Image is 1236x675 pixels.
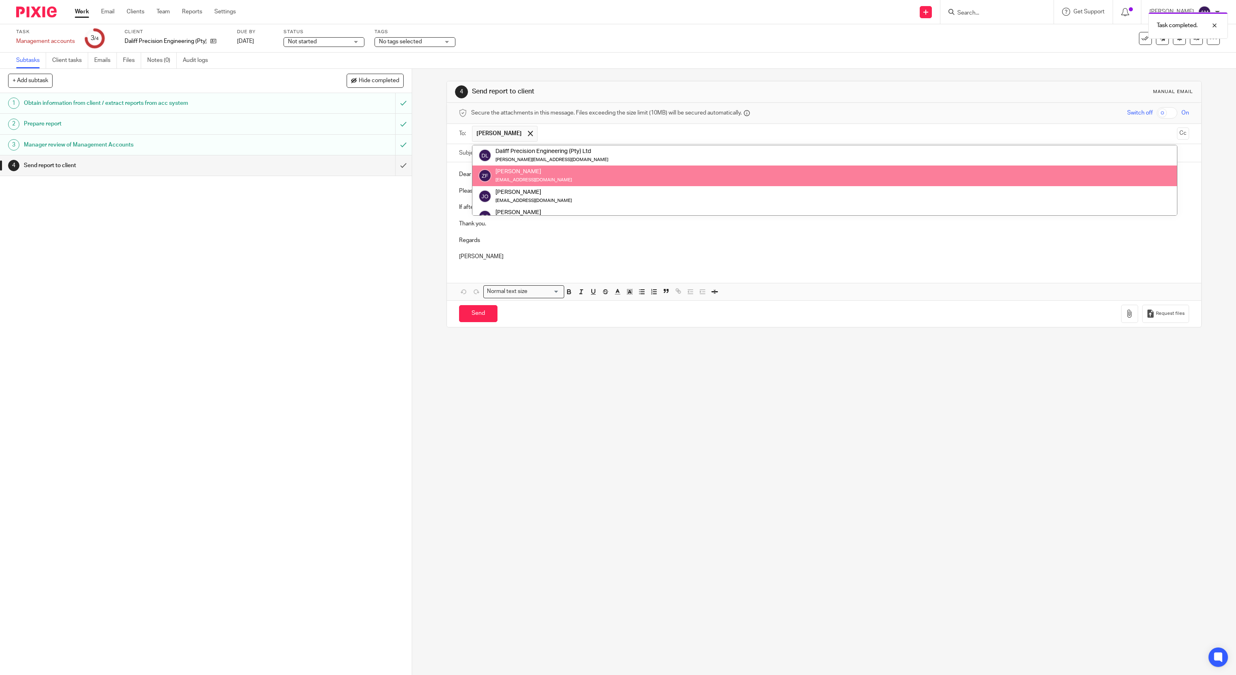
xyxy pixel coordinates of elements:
[123,53,141,68] a: Files
[495,147,608,155] div: Daliff Precision Engineering (Pty) Ltd
[478,210,491,223] img: svg%3E
[1157,21,1198,30] p: Task completed.
[472,87,841,96] h1: Send report to client
[455,85,468,98] div: 4
[16,6,57,17] img: Pixie
[1127,109,1153,117] span: Switch off
[483,285,564,298] div: Search for option
[495,157,608,162] small: [PERSON_NAME][EMAIL_ADDRESS][DOMAIN_NAME]
[375,29,455,35] label: Tags
[75,8,89,16] a: Work
[237,29,273,35] label: Due by
[478,149,491,162] img: svg%3E
[24,97,266,109] h1: Obtain information from client / extract reports from acc system
[125,37,206,45] p: Daliff Precision Engineering (Pty) Ltd
[459,187,1189,195] p: Please find in attachment your management accounts report.
[1177,127,1189,140] button: Cc
[8,74,53,87] button: + Add subtask
[1153,89,1193,95] div: Manual email
[8,139,19,151] div: 3
[495,178,572,182] small: [EMAIL_ADDRESS][DOMAIN_NAME]
[495,168,572,176] div: [PERSON_NAME]
[91,34,99,43] div: 3
[1198,6,1211,19] img: svg%3E
[459,149,480,157] label: Subject:
[94,36,99,41] small: /4
[1142,305,1189,323] button: Request files
[459,305,497,323] input: Send
[183,53,214,68] a: Audit logs
[495,198,572,203] small: [EMAIL_ADDRESS][DOMAIN_NAME]
[471,109,742,117] span: Secure the attachments in this message. Files exceeding the size limit (10MB) will be secured aut...
[8,98,19,109] div: 1
[182,8,202,16] a: Reports
[1181,109,1189,117] span: On
[459,170,1189,178] p: Dear [PERSON_NAME],
[288,39,317,45] span: Not started
[8,160,19,171] div: 4
[459,129,468,138] label: To:
[495,188,572,196] div: [PERSON_NAME]
[16,37,75,45] div: Management accounts
[127,8,144,16] a: Clients
[476,129,522,138] span: [PERSON_NAME]
[478,169,491,182] img: svg%3E
[8,119,19,130] div: 2
[16,29,75,35] label: Task
[237,38,254,44] span: [DATE]
[495,208,608,217] div: [PERSON_NAME]
[459,236,1189,244] p: Regards
[459,253,1189,261] p: [PERSON_NAME]
[359,78,399,84] span: Hide completed
[16,53,46,68] a: Subtasks
[530,287,559,296] input: Search for option
[52,53,88,68] a: Client tasks
[94,53,117,68] a: Emails
[24,159,266,172] h1: Send report to client
[379,39,422,45] span: No tags selected
[284,29,364,35] label: Status
[485,287,529,296] span: Normal text size
[1156,310,1185,317] span: Request files
[125,29,227,35] label: Client
[459,220,1189,228] p: Thank you.
[147,53,177,68] a: Notes (0)
[459,203,1189,211] p: If after reviewing the report you have any questions, please do not hesitate to give me a call.
[478,190,491,203] img: svg%3E
[157,8,170,16] a: Team
[24,118,266,130] h1: Prepare report
[214,8,236,16] a: Settings
[347,74,404,87] button: Hide completed
[101,8,114,16] a: Email
[24,139,266,151] h1: Manager review of Management Accounts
